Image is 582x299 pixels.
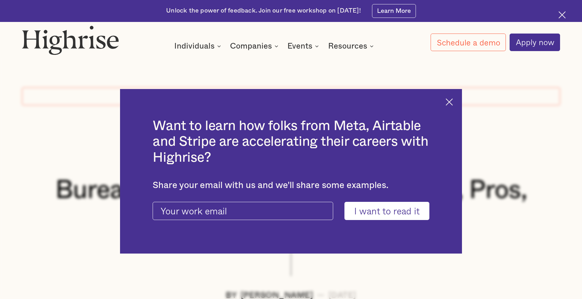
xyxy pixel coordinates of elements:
[153,180,429,191] div: Share your email with us and we'll share some examples.
[431,34,506,51] a: Schedule a demo
[328,42,367,50] div: Resources
[287,42,321,50] div: Events
[230,42,272,50] div: Companies
[287,42,312,50] div: Events
[22,25,119,55] img: Highrise logo
[328,42,375,50] div: Resources
[230,42,280,50] div: Companies
[446,98,453,106] img: Cross icon
[153,202,429,220] form: current-ascender-blog-article-modal-form
[153,202,333,220] input: Your work email
[558,11,566,18] img: Cross icon
[166,7,361,15] div: Unlock the power of feedback. Join our free workshop on [DATE]!
[174,42,223,50] div: Individuals
[510,34,560,51] a: Apply now
[372,4,416,18] a: Learn More
[174,42,215,50] div: Individuals
[153,118,429,165] h2: Want to learn how folks from Meta, Airtable and Stripe are accelerating their careers with Highrise?
[344,202,429,220] input: I want to read it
